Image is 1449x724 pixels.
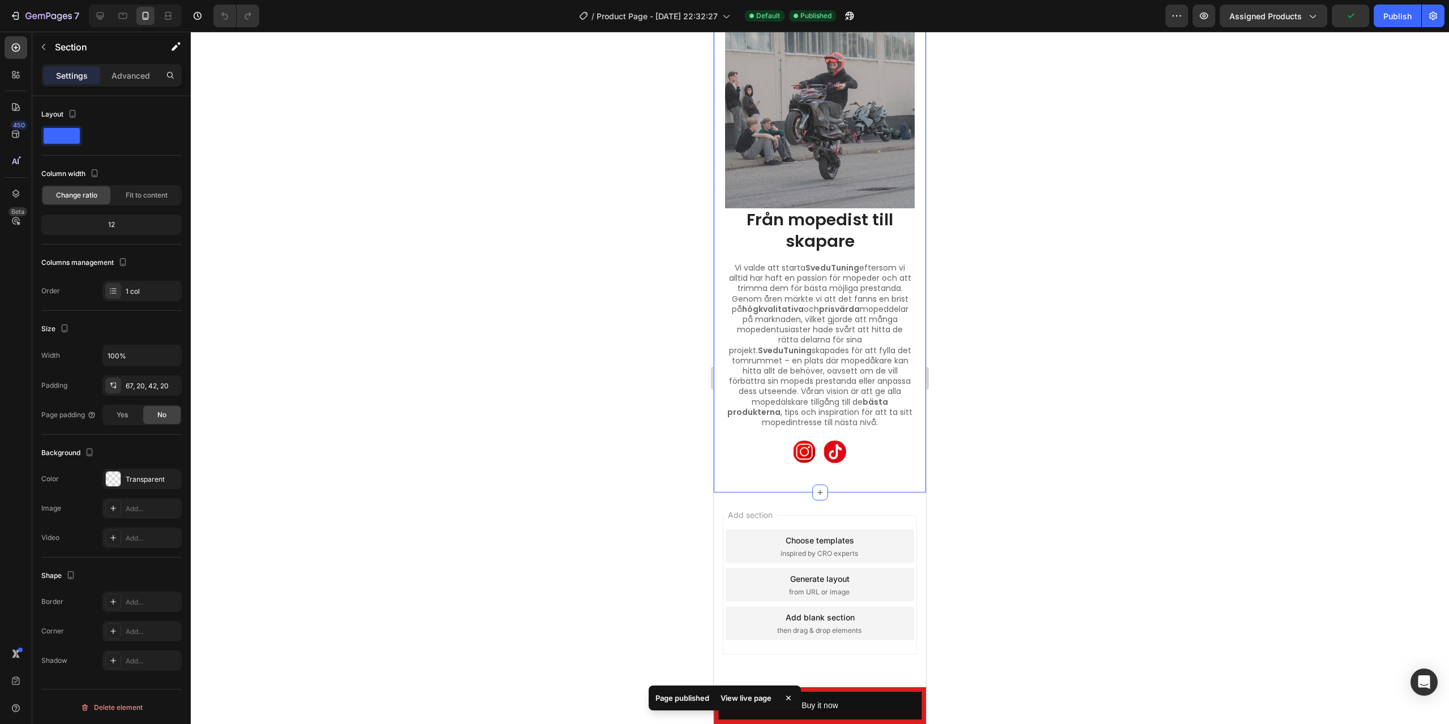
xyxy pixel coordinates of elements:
div: Open Intercom Messenger [1411,669,1438,696]
div: Size [41,322,71,337]
strong: prisvärda [105,272,146,283]
button: 7 [5,5,84,27]
div: Add... [126,656,179,666]
span: Change ratio [56,190,97,200]
strong: SveduTuning [44,313,98,324]
span: Fit to content [126,190,168,200]
div: Padding [41,380,67,391]
button: Delete element [41,699,182,717]
span: Assigned Products [1229,10,1302,22]
div: Columns management [41,255,130,271]
div: Beta [8,207,27,216]
div: 12 [44,217,179,233]
div: Generate layout [76,541,136,553]
span: inspired by CRO experts [67,517,144,527]
strong: SveduTuning [92,230,145,242]
div: Border [41,597,63,607]
span: Default [756,11,780,21]
p: 7 [74,9,79,23]
p: Vi valde att starta eftersom vi alltid har haft en passion för mopeder och att trimma dem för bäs... [12,231,200,396]
span: then drag & drop elements [63,594,148,604]
span: No [157,410,166,420]
div: Publish [1383,10,1412,22]
p: Section [55,40,148,54]
div: Delete element [80,701,143,714]
div: Width [41,350,60,361]
div: Page padding [41,410,96,420]
div: 1 col [126,286,179,297]
span: / [591,10,594,22]
strong: högkvalitativa [28,272,90,283]
div: Undo/Redo [213,5,259,27]
div: Image [41,503,61,513]
div: Choose templates [72,503,140,515]
iframe: Design area [714,32,926,724]
input: Auto [103,345,181,366]
p: Advanced [112,70,150,82]
div: Order [41,286,60,296]
div: Background [41,445,96,461]
div: Add... [126,504,179,514]
div: Add... [126,597,179,607]
span: Yes [117,410,128,420]
div: View live page [714,690,778,706]
p: Page published [655,692,709,704]
div: Color [41,474,59,484]
div: Add... [126,627,179,637]
div: 450 [11,121,27,130]
div: Add... [126,533,179,543]
div: Add blank section [72,580,141,592]
div: Shape [41,568,78,584]
div: 67, 20, 42, 20 [126,381,179,391]
h2: Från mopedist till skapare [11,177,201,221]
div: Layout [41,107,79,122]
img: gempages_531528029692756880-54cfa09e-5190-4b9a-aa57-a9f043e23ff0.jpg [110,409,132,431]
span: Product Page - [DATE] 22:32:27 [597,10,718,22]
button: Assigned Products [1220,5,1327,27]
strong: bästa produkterna [14,365,174,386]
div: Corner [41,626,64,636]
p: Settings [56,70,88,82]
div: Shadow [41,656,67,666]
span: Add section [10,477,63,489]
span: Published [800,11,831,21]
div: Transparent [126,474,179,485]
img: gempages_531528029692756880-70e7696b-4480-4f43-888f-82e0583b5b31.jpg [79,409,102,431]
div: Video [41,533,59,543]
button: Publish [1374,5,1421,27]
span: from URL or image [75,555,136,566]
div: Column width [41,166,101,182]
